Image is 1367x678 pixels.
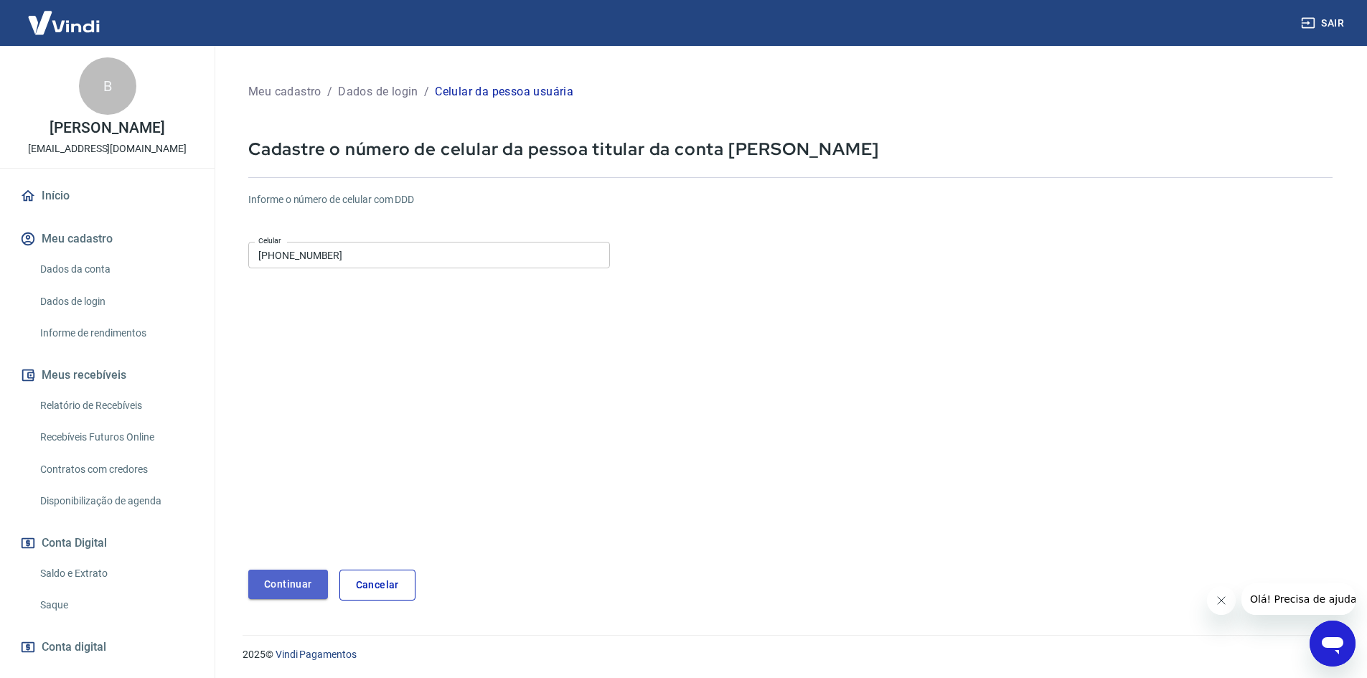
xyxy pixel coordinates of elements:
p: Dados de login [338,83,418,100]
button: Meus recebíveis [17,359,197,391]
button: Meu cadastro [17,223,197,255]
a: Saque [34,590,197,620]
p: [EMAIL_ADDRESS][DOMAIN_NAME] [28,141,187,156]
label: Celular [258,235,281,246]
a: Dados de login [34,287,197,316]
a: Recebíveis Futuros Online [34,423,197,452]
a: Vindi Pagamentos [276,649,357,660]
p: Cadastre o número de celular da pessoa titular da conta [PERSON_NAME] [248,138,1333,160]
a: Contratos com credores [34,455,197,484]
button: Continuar [248,570,328,599]
a: Informe de rendimentos [34,319,197,348]
a: Cancelar [339,570,415,601]
button: Conta Digital [17,527,197,559]
a: Saldo e Extrato [34,559,197,588]
span: Olá! Precisa de ajuda? [9,10,121,22]
p: Meu cadastro [248,83,321,100]
a: Conta digital [17,631,197,663]
button: Sair [1298,10,1350,37]
img: Vindi [17,1,111,44]
a: Disponibilização de agenda [34,486,197,516]
iframe: Fechar mensagem [1207,586,1236,615]
p: / [327,83,332,100]
iframe: Botão para abrir a janela de mensagens [1310,621,1356,667]
a: Relatório de Recebíveis [34,391,197,420]
h6: Informe o número de celular com DDD [248,192,1333,207]
p: 2025 © [243,647,1333,662]
span: Conta digital [42,637,106,657]
p: Celular da pessoa usuária [435,83,573,100]
p: [PERSON_NAME] [50,121,164,136]
a: Dados da conta [34,255,197,284]
iframe: Mensagem da empresa [1241,583,1356,615]
a: Início [17,180,197,212]
div: B [79,57,136,115]
p: / [424,83,429,100]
